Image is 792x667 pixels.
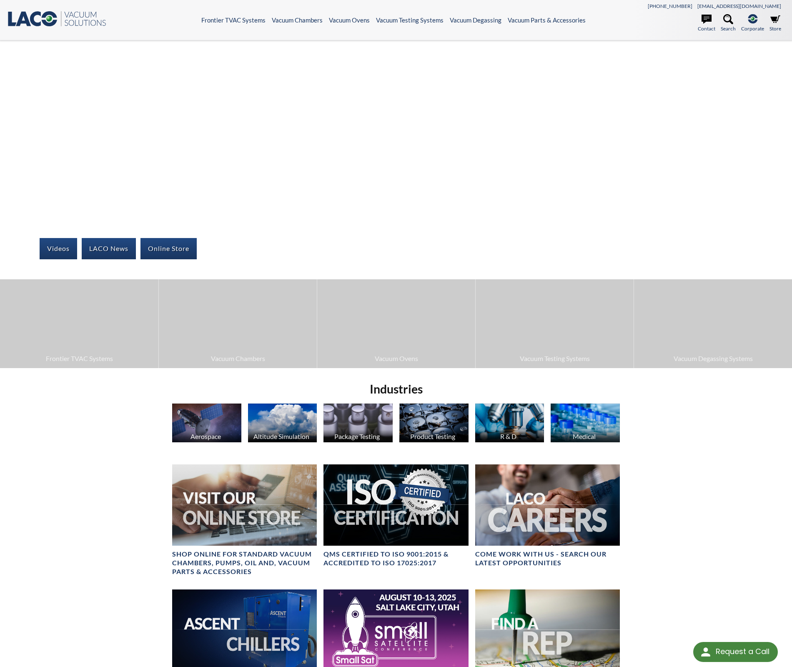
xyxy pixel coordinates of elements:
[4,353,154,364] span: Frontier TVAC Systems
[171,432,241,440] div: Aerospace
[159,279,317,368] a: Vacuum Chambers
[398,432,468,440] div: Product Testing
[323,550,468,567] h4: QMS CERTIFIED to ISO 9001:2015 & Accredited to ISO 17025:2017
[247,432,316,440] div: Altitude Simulation
[475,550,620,567] h4: COME WORK WITH US - SEARCH OUR LATEST OPPORTUNITIES
[549,432,619,440] div: Medical
[163,353,313,364] span: Vacuum Chambers
[329,16,370,24] a: Vacuum Ovens
[551,404,620,444] a: Medical Medication Bottles image
[716,642,769,661] div: Request a Call
[475,464,620,567] a: Header for LACO Careers OpportunitiesCOME WORK WITH US - SEARCH OUR LATEST OPPORTUNITIES
[638,353,788,364] span: Vacuum Degassing Systems
[172,404,241,444] a: Aerospace Satellite image
[480,353,629,364] span: Vacuum Testing Systems
[140,238,197,259] a: Online Store
[201,16,266,24] a: Frontier TVAC Systems
[474,432,544,440] div: R & D
[721,14,736,33] a: Search
[169,381,623,397] h2: Industries
[476,279,634,368] a: Vacuum Testing Systems
[508,16,586,24] a: Vacuum Parts & Accessories
[475,404,544,442] img: Microscope image
[699,645,712,659] img: round button
[693,642,778,662] div: Request a Call
[248,404,317,444] a: Altitude Simulation Altitude Simulation, Clouds
[697,3,781,9] a: [EMAIL_ADDRESS][DOMAIN_NAME]
[648,3,692,9] a: [PHONE_NUMBER]
[321,353,471,364] span: Vacuum Ovens
[172,550,317,576] h4: SHOP ONLINE FOR STANDARD VACUUM CHAMBERS, PUMPS, OIL AND, VACUUM PARTS & ACCESSORIES
[475,404,544,444] a: R & D Microscope image
[399,404,469,444] a: Product Testing Hard Drives image
[698,14,715,33] a: Contact
[323,404,393,444] a: Package Testing Perfume Bottles image
[323,404,393,442] img: Perfume Bottles image
[322,432,392,440] div: Package Testing
[172,404,241,442] img: Satellite image
[769,14,781,33] a: Store
[399,404,469,442] img: Hard Drives image
[323,464,468,567] a: ISO Certification headerQMS CERTIFIED to ISO 9001:2015 & Accredited to ISO 17025:2017
[40,238,77,259] a: Videos
[634,279,792,368] a: Vacuum Degassing Systems
[317,279,475,368] a: Vacuum Ovens
[741,25,764,33] span: Corporate
[82,238,136,259] a: LACO News
[551,404,620,442] img: Medication Bottles image
[172,464,317,576] a: Visit Our Online Store headerSHOP ONLINE FOR STANDARD VACUUM CHAMBERS, PUMPS, OIL AND, VACUUM PAR...
[376,16,444,24] a: Vacuum Testing Systems
[248,404,317,442] img: Altitude Simulation, Clouds
[272,16,323,24] a: Vacuum Chambers
[450,16,501,24] a: Vacuum Degassing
